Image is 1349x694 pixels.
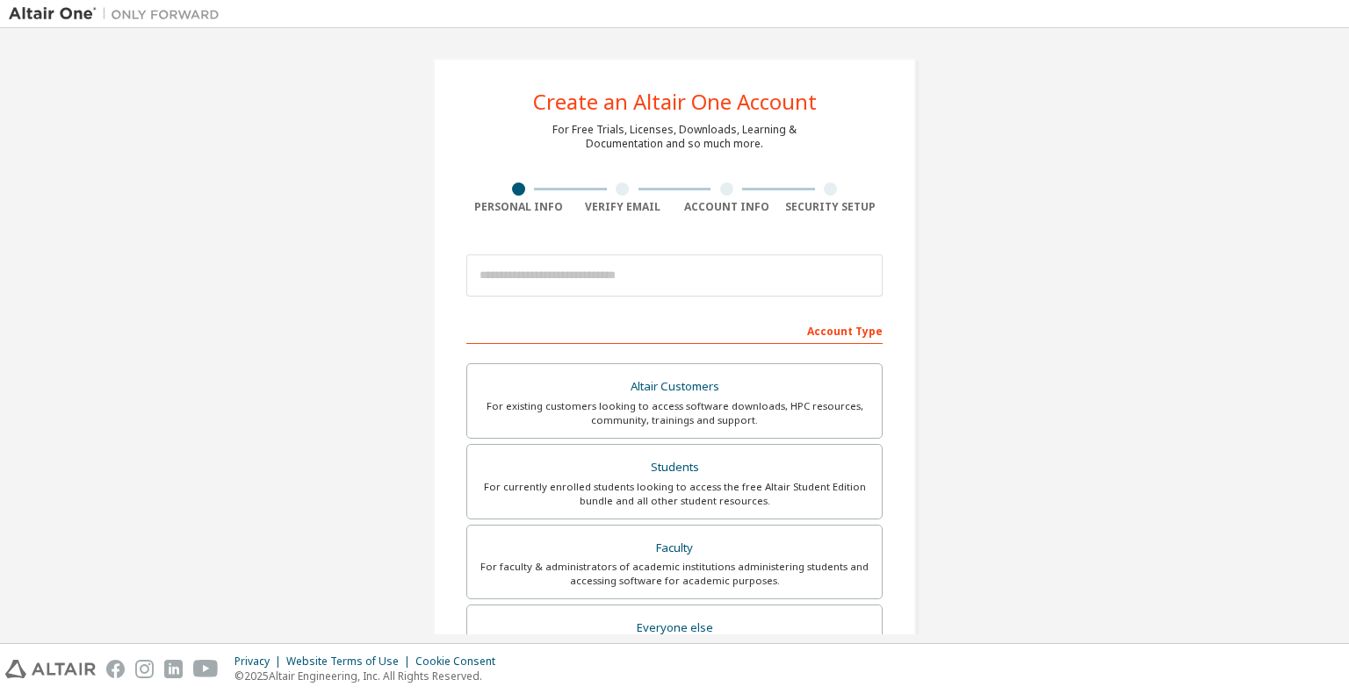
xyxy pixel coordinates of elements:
div: For existing customers looking to access software downloads, HPC resources, community, trainings ... [478,399,871,427]
div: Privacy [234,655,286,669]
img: linkedin.svg [164,660,183,678]
div: Personal Info [466,200,571,214]
div: Faculty [478,536,871,561]
div: Students [478,455,871,480]
div: Security Setup [779,200,884,214]
img: facebook.svg [106,660,125,678]
img: Altair One [9,5,228,23]
div: Account Type [466,316,883,344]
div: Website Terms of Use [286,655,415,669]
img: altair_logo.svg [5,660,96,678]
div: Cookie Consent [415,655,506,669]
img: youtube.svg [193,660,219,678]
div: Account Info [674,200,779,214]
div: Verify Email [571,200,675,214]
img: instagram.svg [135,660,154,678]
div: Everyone else [478,616,871,640]
div: Create an Altair One Account [533,91,817,112]
div: Altair Customers [478,375,871,399]
div: For Free Trials, Licenses, Downloads, Learning & Documentation and so much more. [552,123,797,151]
p: © 2025 Altair Engineering, Inc. All Rights Reserved. [234,669,506,683]
div: For currently enrolled students looking to access the free Altair Student Edition bundle and all ... [478,480,871,508]
div: For faculty & administrators of academic institutions administering students and accessing softwa... [478,560,871,588]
